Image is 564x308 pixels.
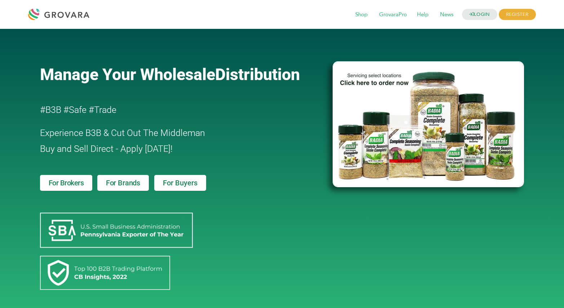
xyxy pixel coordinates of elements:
h2: #B3B #Safe #Trade [40,102,292,118]
a: For Brands [97,175,149,191]
a: Manage Your WholesaleDistribution [40,65,321,84]
a: LOGIN [462,9,497,20]
a: Shop [350,11,373,19]
span: For Buyers [163,179,197,186]
a: For Buyers [154,175,206,191]
a: News [435,11,458,19]
span: GrovaraPro [374,8,412,22]
span: Distribution [215,65,300,84]
span: Experience B3B & Cut Out The Middleman [40,128,205,138]
a: Help [412,11,434,19]
a: GrovaraPro [374,11,412,19]
span: Shop [350,8,373,22]
span: News [435,8,458,22]
span: REGISTER [499,9,536,20]
span: For Brokers [49,179,84,186]
a: For Brokers [40,175,93,191]
span: Buy and Sell Direct - Apply [DATE]! [40,144,173,154]
span: For Brands [106,179,140,186]
span: Manage Your Wholesale [40,65,215,84]
span: Help [412,8,434,22]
